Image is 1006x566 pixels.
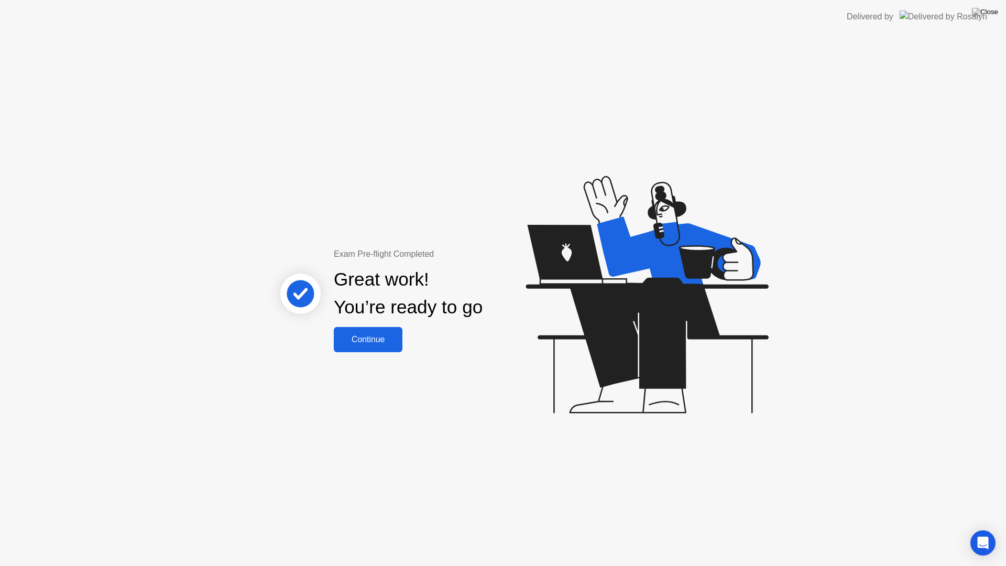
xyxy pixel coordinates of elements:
img: Delivered by Rosalyn [900,10,987,23]
button: Continue [334,327,402,352]
div: Continue [337,335,399,344]
div: Exam Pre-flight Completed [334,248,550,260]
img: Close [972,8,998,16]
div: Great work! You’re ready to go [334,266,483,321]
div: Delivered by [847,10,893,23]
div: Open Intercom Messenger [970,530,996,556]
